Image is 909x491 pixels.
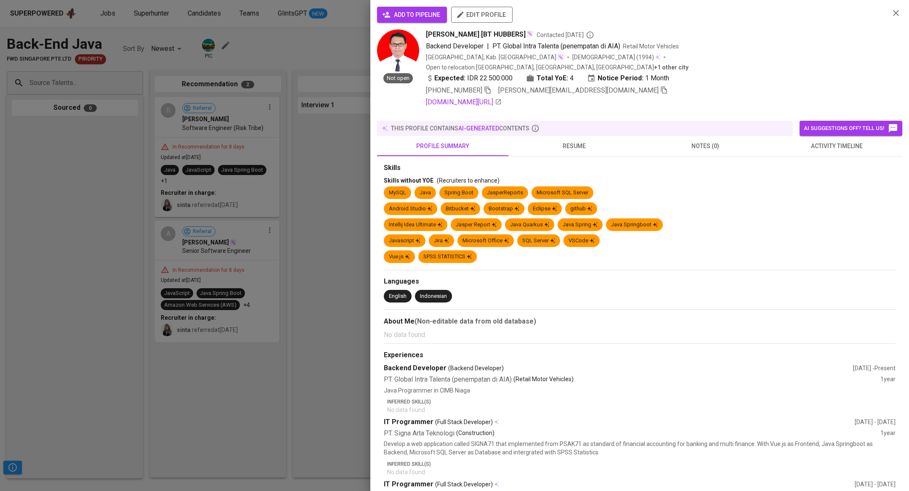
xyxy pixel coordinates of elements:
[434,237,449,245] div: Jira
[382,141,503,151] span: profile summary
[451,7,513,23] button: edit profile
[389,221,442,229] div: Intellij Idea Ultimate
[384,163,896,173] div: Skills
[444,189,473,197] div: Spring Boot
[415,317,536,325] b: (Non-editable data from old database)
[586,31,594,39] svg: By Batam recruiter
[557,54,564,61] img: magic_wand.svg
[513,141,635,151] span: resume
[389,205,432,213] div: Android Studio
[435,418,493,426] span: (Full Stack Developer)
[570,205,592,213] div: github
[387,406,896,414] p: No data found.
[776,141,897,151] span: activity timeline
[384,386,896,395] p: Java Programmer in CIMB Niaga
[389,253,410,261] div: Vue.js
[598,73,643,83] b: Notice Period:
[569,237,595,245] div: VSCode
[426,86,482,94] span: [PHONE_NUMBER]
[435,480,493,488] span: (Full Stack Developer)
[389,237,420,245] div: Javascript
[572,53,636,61] span: [DEMOGRAPHIC_DATA]
[383,74,413,82] span: Not open
[537,73,568,83] b: Total YoE:
[434,73,465,83] b: Expected:
[456,221,497,229] div: Jasper Report
[537,31,594,39] span: Contacted [DATE]
[377,7,447,23] button: add to pipeline
[855,480,896,488] div: [DATE] - [DATE]
[855,418,896,426] div: [DATE] - [DATE]
[611,221,658,229] div: Java Springboot
[384,277,896,287] div: Languages
[384,480,855,489] div: IT Programmer
[853,364,896,372] div: [DATE] - Present
[804,123,898,133] span: AI suggestions off? Tell us!
[384,177,433,184] span: Skills without YOE
[377,29,419,72] img: dfb22865071096404ba14a14cfdaebcf.jpg
[510,221,549,229] div: Java Quarkus
[423,253,472,261] div: SPSS STATISTICS
[458,125,499,132] span: AI-generated
[387,398,896,406] p: Inferred Skill(s)
[426,53,564,61] div: [GEOGRAPHIC_DATA], Kab. [GEOGRAPHIC_DATA]
[492,42,620,50] span: PT. Global Intra Talenta (penempatan di AIA)
[389,292,407,300] div: English
[426,29,526,40] span: [PERSON_NAME] [BT HUBBERS]
[448,364,504,372] span: (Backend Developer)
[384,429,880,438] div: PT. Signa Arta Teknologi
[437,177,500,184] span: (Recruiters to enhance)
[384,440,896,456] p: Develop a web application called SIGNA71 that implemented from PSAK71 as standard of financial ac...
[563,221,598,229] div: Java Spring
[526,30,533,37] img: magic_wand.svg
[487,189,523,197] div: JasperReports
[880,429,896,438] div: 1 year
[800,121,902,136] button: AI suggestions off? Tell us!
[513,375,574,385] p: (Retail Motor Vehicles)
[384,316,896,326] div: About Me
[533,205,557,213] div: Eclipse
[498,86,659,94] span: [PERSON_NAME][EMAIL_ADDRESS][DOMAIN_NAME]
[489,205,519,213] div: Bootstrap
[384,375,880,385] div: PT. Global Intra Talenta (penempatan di AIA)
[587,73,669,83] div: 1 Month
[420,292,447,300] div: Indonesian
[462,237,509,245] div: Microsoft Office
[537,189,588,197] div: Microsoft SQL Server
[572,53,660,61] div: (1994)
[456,429,494,438] p: (Construction)
[451,11,513,18] a: edit profile
[420,189,431,197] div: Java
[384,10,440,20] span: add to pipeline
[389,189,406,197] div: MySQL
[623,43,679,50] span: Retail Motor Vehicles
[426,63,688,72] p: Open to relocation : [GEOGRAPHIC_DATA], [GEOGRAPHIC_DATA], [GEOGRAPHIC_DATA]
[570,73,574,83] span: 4
[654,64,688,71] b: Batam
[645,141,766,151] span: notes (0)
[384,364,853,373] div: Backend Developer
[458,9,506,20] span: edit profile
[522,237,555,245] div: SQL Server
[487,41,489,51] span: |
[446,205,475,213] div: Bitbucket
[384,330,896,340] p: No data found.
[384,417,855,427] div: IT Programmer
[426,97,502,107] a: [DOMAIN_NAME][URL]
[426,42,484,50] span: Backend Developer
[384,350,896,360] div: Experiences
[387,468,896,476] p: No data found.
[426,73,513,83] div: IDR 22.500.000
[391,124,529,133] p: this profile contains contents
[880,375,896,385] div: 1 year
[387,460,896,468] p: Inferred Skill(s)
